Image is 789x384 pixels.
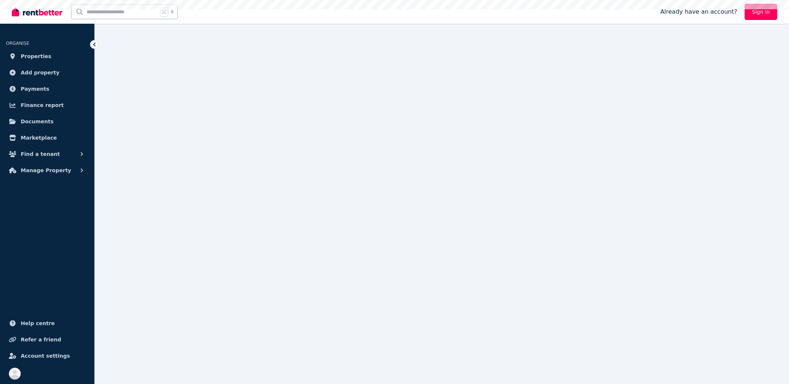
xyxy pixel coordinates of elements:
button: Find a tenant [6,147,88,161]
span: Finance report [21,101,64,110]
a: Properties [6,49,88,64]
button: Manage Property [6,163,88,178]
a: Sign In [745,4,777,20]
img: RentBetter [12,6,62,17]
a: Marketplace [6,130,88,145]
span: Manage Property [21,166,71,175]
span: Find a tenant [21,150,60,158]
span: Marketplace [21,133,57,142]
span: Refer a friend [21,335,61,344]
a: Finance report [6,98,88,113]
span: Documents [21,117,54,126]
a: Add property [6,65,88,80]
span: Account settings [21,351,70,360]
span: Already have an account? [660,7,737,16]
span: Properties [21,52,51,61]
span: Payments [21,84,49,93]
a: Account settings [6,348,88,363]
a: Refer a friend [6,332,88,347]
a: Help centre [6,316,88,331]
a: Documents [6,114,88,129]
span: Help centre [21,319,55,328]
span: k [171,9,174,15]
span: Add property [21,68,60,77]
a: Payments [6,81,88,96]
span: ORGANISE [6,41,29,46]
